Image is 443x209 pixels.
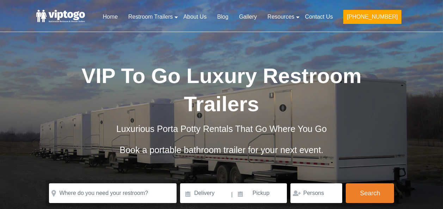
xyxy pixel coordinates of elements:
[343,10,401,24] button: [PHONE_NUMBER]
[234,9,262,25] a: Gallery
[180,183,230,203] input: Delivery
[178,9,212,25] a: About Us
[212,9,234,25] a: Blog
[338,9,406,28] a: [PHONE_NUMBER]
[119,145,323,155] span: Book a portable bathroom trailer for your next event.
[49,183,177,203] input: Where do you need your restroom?
[81,64,362,116] span: VIP To Go Luxury Restroom Trailers
[234,183,287,203] input: Pickup
[116,124,327,134] span: Luxurious Porta Potty Rentals That Go Where You Go
[97,9,123,25] a: Home
[231,183,233,206] span: |
[123,9,178,25] a: Restroom Trailers
[290,183,342,203] input: Persons
[346,183,394,203] button: Search
[300,9,338,25] a: Contact Us
[262,9,300,25] a: Resources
